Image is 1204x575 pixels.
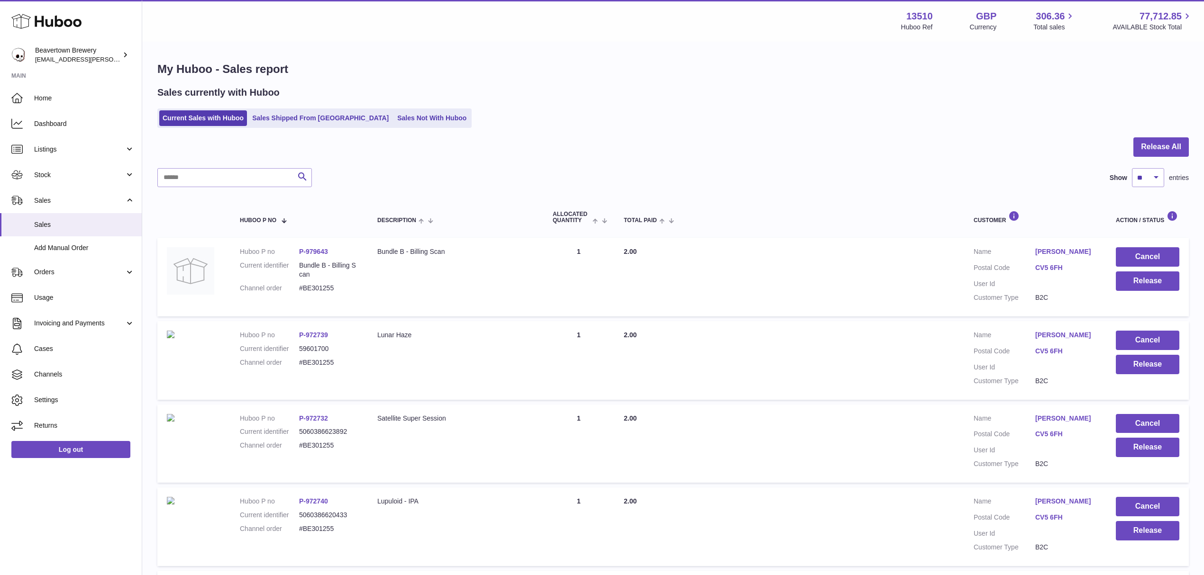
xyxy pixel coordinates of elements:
[299,511,358,520] dd: 5060386620433
[974,529,1035,538] dt: User Id
[394,110,470,126] a: Sales Not With Huboo
[34,220,135,229] span: Sales
[1033,10,1076,32] a: 306.36 Total sales
[1116,438,1179,457] button: Release
[624,497,637,505] span: 2.00
[1116,355,1179,374] button: Release
[240,441,299,450] dt: Channel order
[240,247,299,256] dt: Huboo P no
[1033,23,1076,32] span: Total sales
[974,331,1035,342] dt: Name
[167,247,214,295] img: no-photo.jpg
[1116,497,1179,516] button: Cancel
[624,414,637,422] span: 2.00
[1035,377,1097,386] dd: B2C
[299,261,358,279] dd: Bundle B - Billing Scan
[1035,331,1097,340] a: [PERSON_NAME]
[34,319,125,328] span: Invoicing and Payments
[34,421,135,430] span: Returns
[1140,10,1182,23] span: 77,712.85
[34,145,125,154] span: Listings
[543,321,614,400] td: 1
[1133,137,1189,157] button: Release All
[1035,263,1097,272] a: CV5 6FH
[974,430,1035,441] dt: Postal Code
[240,358,299,367] dt: Channel order
[34,196,125,205] span: Sales
[240,414,299,423] dt: Huboo P no
[299,358,358,367] dd: #BE301255
[1035,247,1097,256] a: [PERSON_NAME]
[157,62,1189,77] h1: My Huboo - Sales report
[974,293,1035,302] dt: Customer Type
[34,268,125,277] span: Orders
[970,23,997,32] div: Currency
[34,243,135,252] span: Add Manual Order
[299,284,358,293] dd: #BE301255
[1116,414,1179,433] button: Cancel
[299,524,358,533] dd: #BE301255
[974,446,1035,455] dt: User Id
[974,459,1035,468] dt: Customer Type
[377,414,534,423] div: Satellite Super Session
[34,370,135,379] span: Channels
[1116,521,1179,540] button: Release
[34,344,135,353] span: Cases
[974,414,1035,425] dt: Name
[1035,497,1097,506] a: [PERSON_NAME]
[299,497,328,505] a: P-972740
[624,217,657,224] span: Total paid
[11,441,130,458] a: Log out
[159,110,247,126] a: Current Sales with Huboo
[11,48,26,62] img: kit.lowe@beavertownbrewery.co.uk
[240,524,299,533] dt: Channel order
[624,331,637,339] span: 2.00
[974,211,1097,224] div: Customer
[974,247,1035,259] dt: Name
[974,263,1035,275] dt: Postal Code
[240,427,299,436] dt: Current identifier
[543,238,614,316] td: 1
[976,10,996,23] strong: GBP
[974,377,1035,386] dt: Customer Type
[974,497,1035,508] dt: Name
[299,344,358,353] dd: 59601700
[240,511,299,520] dt: Current identifier
[299,414,328,422] a: P-972732
[299,441,358,450] dd: #BE301255
[974,513,1035,524] dt: Postal Code
[249,110,392,126] a: Sales Shipped From [GEOGRAPHIC_DATA]
[1116,331,1179,350] button: Cancel
[34,395,135,404] span: Settings
[377,217,416,224] span: Description
[34,94,135,103] span: Home
[1113,10,1193,32] a: 77,712.85 AVAILABLE Stock Total
[974,363,1035,372] dt: User Id
[299,248,328,255] a: P-979643
[543,404,614,483] td: 1
[1035,459,1097,468] dd: B2C
[377,331,534,340] div: Lunar Haze
[299,427,358,436] dd: 5060386623892
[1035,414,1097,423] a: [PERSON_NAME]
[240,261,299,279] dt: Current identifier
[974,543,1035,552] dt: Customer Type
[901,23,933,32] div: Huboo Ref
[240,497,299,506] dt: Huboo P no
[1116,271,1179,291] button: Release
[35,55,190,63] span: [EMAIL_ADDRESS][PERSON_NAME][DOMAIN_NAME]
[906,10,933,23] strong: 13510
[1036,10,1065,23] span: 306.36
[167,497,174,504] img: beavertown-brewery-lupuloid-ipa-beer-can_9f6e7a13-aabf-4673-b010-6d9d4970118d.png
[35,46,120,64] div: Beavertown Brewery
[377,497,534,506] div: Lupuloid - IPA
[240,217,276,224] span: Huboo P no
[377,247,534,256] div: Bundle B - Billing Scan
[974,347,1035,358] dt: Postal Code
[543,487,614,566] td: 1
[34,293,135,302] span: Usage
[167,414,174,422] img: beavertown-brewery-satellite-super-session-ipa.png
[240,344,299,353] dt: Current identifier
[553,211,590,224] span: ALLOCATED Quantity
[157,86,280,99] h2: Sales currently with Huboo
